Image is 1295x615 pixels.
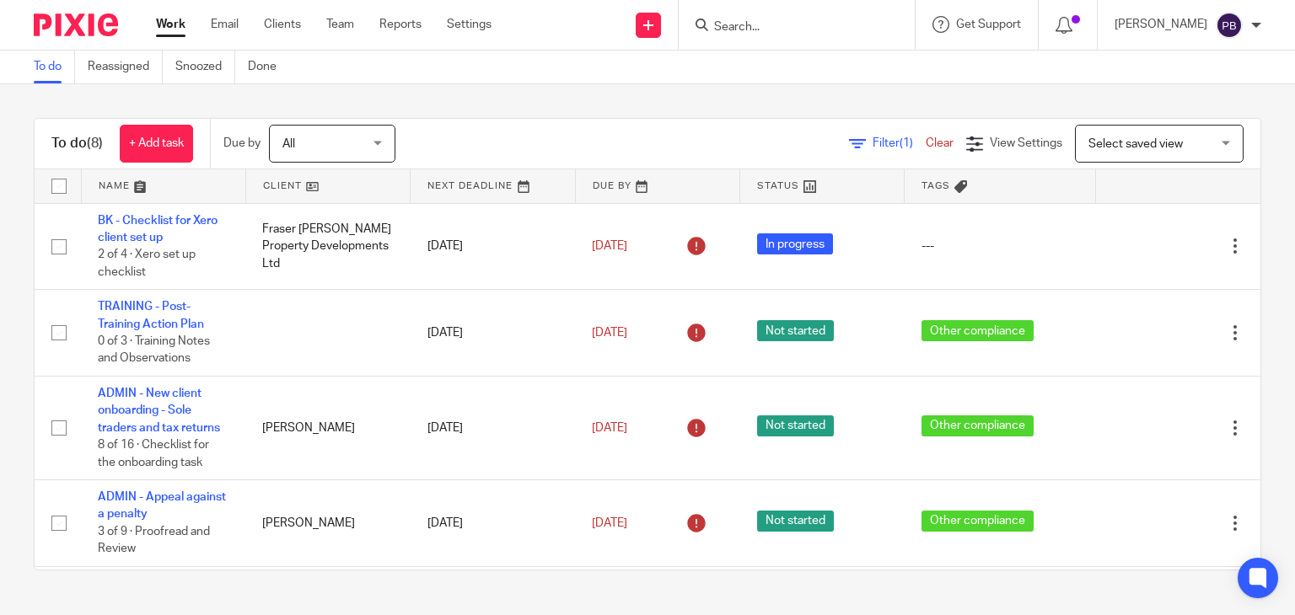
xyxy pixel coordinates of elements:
[34,13,118,36] img: Pixie
[98,388,220,434] a: ADMIN - New client onboarding - Sole traders and tax returns
[98,215,218,243] a: BK - Checklist for Xero client set up
[592,240,627,252] span: [DATE]
[922,415,1034,436] span: Other compliance
[1088,138,1183,150] span: Select saved view
[873,137,926,149] span: Filter
[98,439,209,468] span: 8 of 16 · Checklist for the onboarding task
[98,335,210,365] span: 0 of 3 · Training Notes and Observations
[379,16,422,33] a: Reports
[592,422,627,434] span: [DATE]
[922,320,1034,341] span: Other compliance
[411,480,575,567] td: [DATE]
[1115,16,1207,33] p: [PERSON_NAME]
[156,16,185,33] a: Work
[87,136,103,150] span: (8)
[326,16,354,33] a: Team
[757,415,834,436] span: Not started
[223,135,261,152] p: Due by
[211,16,239,33] a: Email
[922,511,1034,532] span: Other compliance
[757,511,834,532] span: Not started
[245,377,410,480] td: [PERSON_NAME]
[1216,12,1243,39] img: svg%3E
[411,290,575,377] td: [DATE]
[98,526,210,555] span: 3 of 9 · Proofread and Review
[264,16,301,33] a: Clients
[922,181,950,190] span: Tags
[34,51,75,83] a: To do
[282,138,295,150] span: All
[98,301,204,329] a: TRAINING - Post-Training Action Plan
[98,249,196,278] span: 2 of 4 · Xero set up checklist
[51,135,103,152] h1: To do
[411,203,575,290] td: [DATE]
[175,51,235,83] a: Snoozed
[922,238,1079,254] div: ---
[245,480,410,567] td: [PERSON_NAME]
[990,137,1062,149] span: View Settings
[88,51,163,83] a: Reassigned
[757,233,833,254] span: In progress
[447,16,492,33] a: Settings
[900,137,913,149] span: (1)
[712,20,864,35] input: Search
[98,491,226,520] a: ADMIN - Appeal against a penalty
[245,203,410,290] td: Fraser [PERSON_NAME] Property Developments Ltd
[956,19,1021,30] span: Get Support
[926,137,954,149] a: Clear
[248,51,289,83] a: Done
[757,320,834,341] span: Not started
[411,377,575,480] td: [DATE]
[120,125,193,163] a: + Add task
[592,327,627,339] span: [DATE]
[592,517,627,529] span: [DATE]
